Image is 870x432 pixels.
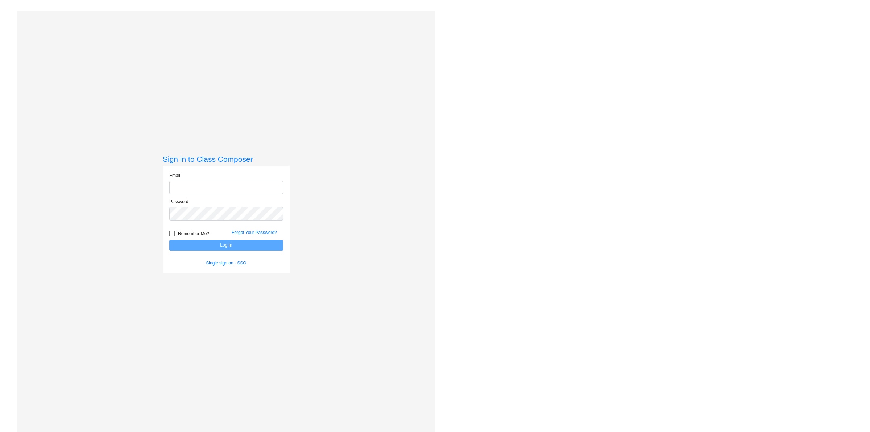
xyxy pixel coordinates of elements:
h3: Sign in to Class Composer [163,155,290,164]
a: Forgot Your Password? [232,230,277,235]
span: Remember Me? [178,229,209,238]
a: Single sign on - SSO [206,260,246,266]
button: Log In [169,240,283,251]
label: Password [169,198,188,205]
label: Email [169,172,180,179]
